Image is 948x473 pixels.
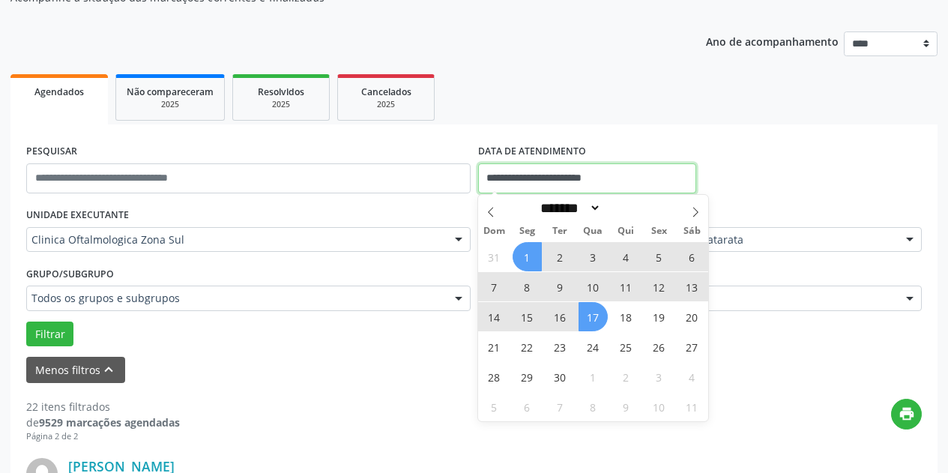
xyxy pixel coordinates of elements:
i: print [899,406,915,422]
div: 2025 [244,99,318,110]
span: Setembro 26, 2025 [644,332,674,361]
span: Setembro 2, 2025 [546,242,575,271]
span: Setembro 18, 2025 [612,302,641,331]
button: Filtrar [26,322,73,347]
span: Não compareceram [127,85,214,98]
span: Cancelados [361,85,411,98]
span: Outubro 11, 2025 [677,392,707,421]
span: Setembro 21, 2025 [480,332,509,361]
span: Sex [642,226,675,236]
select: Month [536,200,602,216]
span: Outubro 5, 2025 [480,392,509,421]
span: Setembro 10, 2025 [579,272,608,301]
span: Seg [510,226,543,236]
span: Outubro 9, 2025 [612,392,641,421]
p: Ano de acompanhamento [706,31,839,50]
span: Setembro 19, 2025 [644,302,674,331]
span: Setembro 20, 2025 [677,302,707,331]
span: Setembro 3, 2025 [579,242,608,271]
span: Setembro 24, 2025 [579,332,608,361]
span: Setembro 5, 2025 [644,242,674,271]
span: Setembro 29, 2025 [513,362,542,391]
div: Página 2 de 2 [26,430,180,443]
div: de [26,415,180,430]
span: Agendados [34,85,84,98]
span: Setembro 27, 2025 [677,332,707,361]
span: Setembro 8, 2025 [513,272,542,301]
span: Setembro 7, 2025 [480,272,509,301]
span: Outubro 7, 2025 [546,392,575,421]
span: Setembro 4, 2025 [612,242,641,271]
span: Setembro 17, 2025 [579,302,608,331]
div: 22 itens filtrados [26,399,180,415]
span: Outubro 3, 2025 [644,362,674,391]
span: Dom [478,226,511,236]
span: Sáb [675,226,708,236]
span: Setembro 28, 2025 [480,362,509,391]
span: Todos os grupos e subgrupos [31,291,440,306]
span: Outubro 1, 2025 [579,362,608,391]
span: Setembro 22, 2025 [513,332,542,361]
span: Outubro 2, 2025 [612,362,641,391]
span: Setembro 15, 2025 [513,302,542,331]
button: print [891,399,922,430]
div: 2025 [348,99,423,110]
span: Setembro 6, 2025 [677,242,707,271]
span: Setembro 12, 2025 [644,272,674,301]
span: Resolvidos [258,85,304,98]
label: Grupo/Subgrupo [26,262,114,286]
span: Setembro 14, 2025 [480,302,509,331]
span: Setembro 13, 2025 [677,272,707,301]
span: Outubro 10, 2025 [644,392,674,421]
button: Menos filtroskeyboard_arrow_up [26,357,125,383]
span: Outubro 8, 2025 [579,392,608,421]
span: Setembro 30, 2025 [546,362,575,391]
i: keyboard_arrow_up [100,361,117,378]
input: Year [601,200,650,216]
span: Setembro 16, 2025 [546,302,575,331]
span: Setembro 1, 2025 [513,242,542,271]
span: Agosto 31, 2025 [480,242,509,271]
div: 2025 [127,99,214,110]
label: UNIDADE EXECUTANTE [26,204,129,227]
span: Outubro 4, 2025 [677,362,707,391]
label: DATA DE ATENDIMENTO [478,140,586,163]
span: Qua [576,226,609,236]
span: Qui [609,226,642,236]
span: Clinica Oftalmologica Zona Sul [31,232,440,247]
label: PESQUISAR [26,140,77,163]
span: Setembro 9, 2025 [546,272,575,301]
span: Setembro 11, 2025 [612,272,641,301]
span: Outubro 6, 2025 [513,392,542,421]
span: Ter [543,226,576,236]
strong: 9529 marcações agendadas [39,415,180,430]
span: Setembro 25, 2025 [612,332,641,361]
span: Setembro 23, 2025 [546,332,575,361]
